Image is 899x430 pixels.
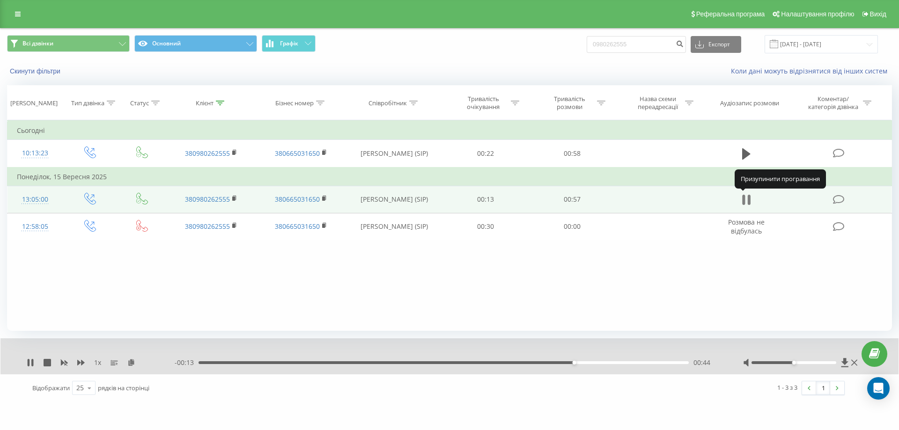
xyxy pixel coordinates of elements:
td: 00:58 [529,140,615,168]
button: Основний [134,35,257,52]
div: 12:58:05 [17,218,53,236]
td: Понеділок, 15 Вересня 2025 [7,168,892,186]
div: Accessibility label [792,361,796,364]
div: Назва схеми переадресації [633,95,683,111]
span: Відображати [32,384,70,392]
a: 380665031650 [275,149,320,158]
span: 1 x [94,358,101,367]
td: [PERSON_NAME] (SIP) [346,213,442,240]
div: Тривалість очікування [458,95,508,111]
span: Вихід [870,10,886,18]
span: Всі дзвінки [22,40,53,47]
div: Призупинити програвання [735,169,826,188]
span: 00:44 [693,358,710,367]
div: Тип дзвінка [71,99,104,107]
td: 00:13 [442,186,529,213]
span: рядків на сторінці [98,384,149,392]
button: Скинути фільтри [7,67,65,75]
div: Бізнес номер [275,99,314,107]
span: Розмова не відбулась [728,218,765,235]
div: Співробітник [368,99,407,107]
a: 1 [816,381,830,394]
div: Accessibility label [572,361,576,364]
div: Коментар/категорія дзвінка [806,95,861,111]
div: Аудіозапис розмови [720,99,779,107]
div: 10:13:23 [17,144,53,162]
a: 380665031650 [275,222,320,231]
button: Всі дзвінки [7,35,130,52]
td: 00:57 [529,186,615,213]
a: Коли дані можуть відрізнятися вiд інших систем [731,66,892,75]
div: 1 - 3 з 3 [777,383,797,392]
span: Налаштування профілю [781,10,854,18]
span: Графік [280,40,298,47]
input: Пошук за номером [587,36,686,53]
td: 00:30 [442,213,529,240]
a: 380665031650 [275,195,320,204]
div: 25 [76,383,84,393]
a: 380980262555 [185,195,230,204]
span: - 00:13 [175,358,199,367]
td: [PERSON_NAME] (SIP) [346,186,442,213]
div: [PERSON_NAME] [10,99,58,107]
td: Сьогодні [7,121,892,140]
div: Open Intercom Messenger [867,377,890,400]
td: 00:22 [442,140,529,168]
div: Статус [130,99,149,107]
a: 380980262555 [185,222,230,231]
div: Клієнт [196,99,214,107]
button: Експорт [691,36,741,53]
div: 13:05:00 [17,190,53,209]
button: Графік [262,35,316,52]
td: [PERSON_NAME] (SIP) [346,140,442,168]
td: 00:00 [529,213,615,240]
a: 380980262555 [185,149,230,158]
div: Тривалість розмови [545,95,595,111]
span: Реферальна програма [696,10,765,18]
